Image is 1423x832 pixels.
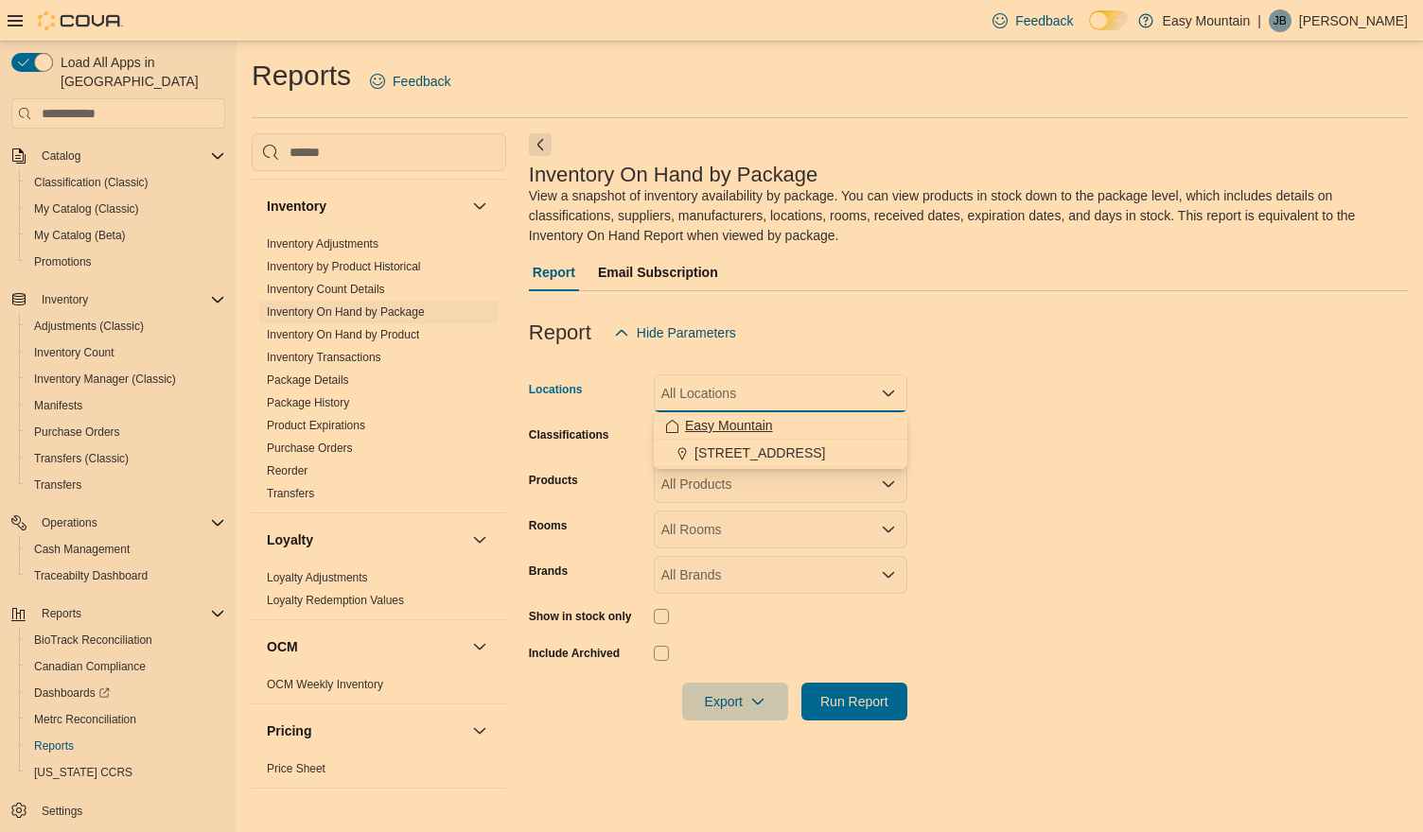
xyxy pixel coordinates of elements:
[26,655,225,678] span: Canadian Compliance
[26,421,225,443] span: Purchase Orders
[42,292,88,307] span: Inventory
[34,602,89,625] button: Reports
[26,474,89,496] a: Transfers
[26,341,225,364] span: Inventory Count
[19,627,233,653] button: BioTrack Reconciliation
[1015,11,1073,30] span: Feedback
[267,373,349,388] span: Package Details
[1274,9,1287,32] span: JB
[26,368,225,390] span: Inventory Manager (Classic)
[26,198,225,220] span: My Catalog (Classic)
[393,72,450,91] span: Feedback
[267,464,307,477] a: Reorder
[267,678,383,691] a: OCM Weekly Inventory
[34,254,92,269] span: Promotions
[529,427,609,442] label: Classifications
[267,487,314,500] a: Transfers
[34,288,225,311] span: Inventory
[26,682,117,704] a: Dashboards
[529,186,1398,246] div: View a snapshot of inventory availability by package. You can view products in stock down to the ...
[19,445,233,472] button: Transfers (Classic)
[267,237,378,251] a: Inventory Adjustments
[34,201,139,217] span: My Catalog (Classic)
[19,392,233,419] button: Manifests
[19,249,233,275] button: Promotions
[4,143,233,169] button: Catalog
[4,510,233,536] button: Operations
[267,282,385,297] span: Inventory Count Details
[34,425,120,440] span: Purchase Orders
[34,451,129,466] span: Transfers (Classic)
[267,442,353,455] a: Purchase Orders
[267,260,421,273] a: Inventory by Product Historical
[529,473,578,488] label: Products
[267,677,383,692] span: OCM Weekly Inventory
[267,441,353,456] span: Purchase Orders
[267,327,419,342] span: Inventory On Hand by Product
[529,382,583,397] label: Locations
[34,398,82,413] span: Manifests
[267,418,365,433] span: Product Expirations
[19,169,233,196] button: Classification (Classic)
[34,602,225,625] span: Reports
[267,351,381,364] a: Inventory Transactions
[654,412,907,467] div: Choose from the following options
[252,233,506,512] div: Inventory
[267,762,325,775] a: Price Sheet
[26,171,225,194] span: Classification (Classic)
[26,394,225,417] span: Manifests
[19,706,233,733] button: Metrc Reconciliation
[267,721,465,740] button: Pricing
[267,259,421,274] span: Inventory by Product Historical
[34,712,136,727] span: Metrc Reconciliation
[26,735,225,757] span: Reports
[252,757,506,788] div: Pricing
[682,683,788,720] button: Export
[26,447,225,470] span: Transfers (Classic)
[694,683,777,720] span: Export
[267,761,325,776] span: Price Sheet
[267,283,385,296] a: Inventory Count Details
[267,570,368,585] span: Loyalty Adjustments
[267,328,419,341] a: Inventory On Hand by Product
[267,236,378,251] span: Inventory Adjustments
[26,761,140,784] a: [US_STATE] CCRS
[19,563,233,589] button: Traceabilty Dashboard
[267,396,349,409] a: Package History
[34,175,149,190] span: Classification (Classic)
[19,339,233,366] button: Inventory Count
[267,419,365,432] a: Product Expirations
[529,133,552,156] button: Next
[1089,10,1129,30] input: Dark Mode
[533,253,575,291] span: Report
[252,57,351,95] h1: Reports
[26,708,144,731] a: Metrc Reconciliation
[42,804,82,819] span: Settings
[468,635,491,658] button: OCM
[985,2,1080,40] a: Feedback
[26,629,160,651] a: BioTrack Reconciliation
[694,443,825,462] span: [STREET_ADDRESS]
[26,368,184,390] a: Inventory Manager (Classic)
[26,682,225,704] span: Dashboards
[654,440,907,467] button: [STREET_ADDRESS]
[19,653,233,680] button: Canadian Compliance
[26,224,133,247] a: My Catalog (Beta)
[1163,9,1251,32] p: Easy Mountain
[606,314,744,352] button: Hide Parameters
[26,251,99,273] a: Promotions
[42,148,80,164] span: Catalog
[1089,30,1090,31] span: Dark Mode
[34,145,88,167] button: Catalog
[34,372,176,387] span: Inventory Manager (Classic)
[38,11,123,30] img: Cova
[26,315,225,338] span: Adjustments (Classic)
[362,62,458,100] a: Feedback
[529,609,632,624] label: Show in stock only
[468,719,491,742] button: Pricing
[26,421,128,443] a: Purchase Orders
[598,253,718,291] span: Email Subscription
[34,738,74,754] span: Reports
[26,447,136,470] a: Transfers (Classic)
[4,286,233,313] button: Inventory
